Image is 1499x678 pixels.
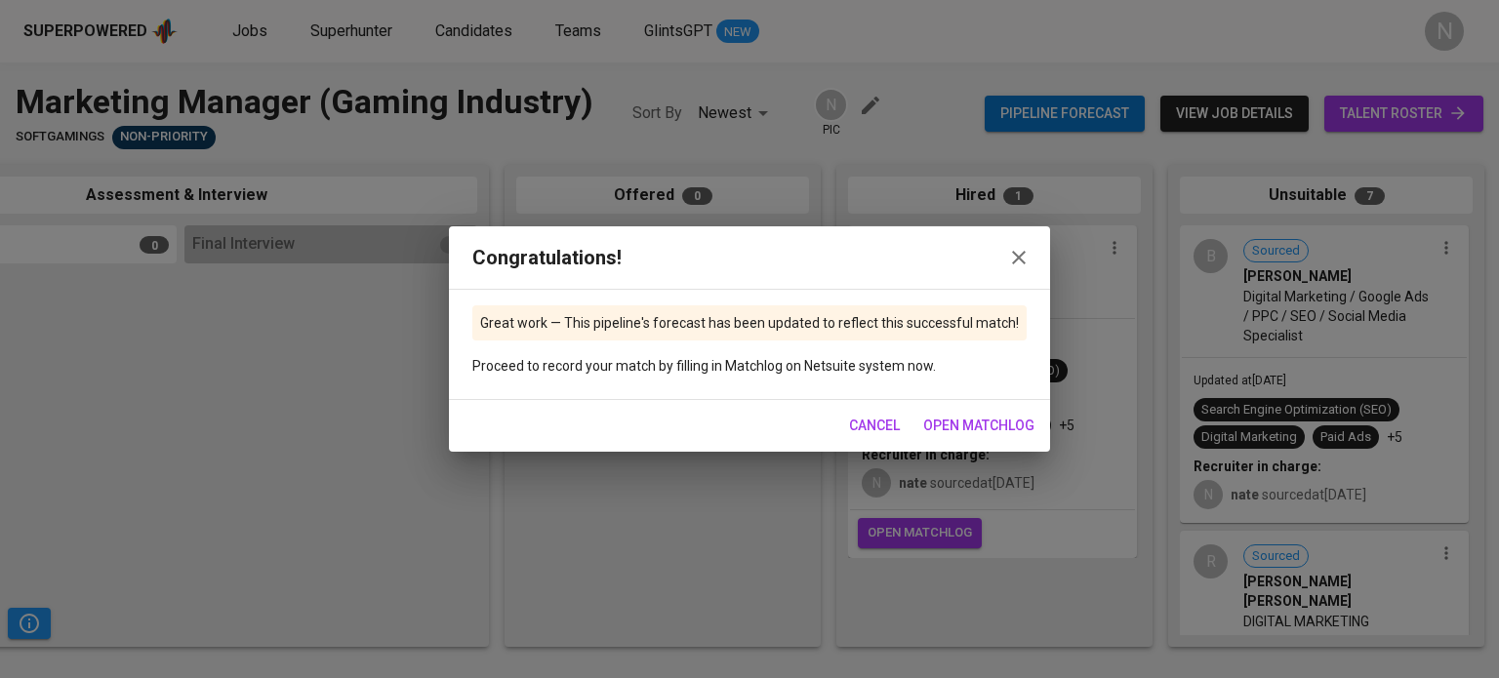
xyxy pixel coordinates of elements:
[472,242,1027,273] div: Congratulations!
[923,414,1034,438] span: open matchlog
[472,356,1027,376] p: Proceed to record your match by filling in Matchlog on Netsuite system now.
[841,408,908,444] button: Cancel
[480,313,1019,333] p: Great work — This pipeline's forecast has been updated to reflect this successful match!
[849,414,900,438] span: Cancel
[915,408,1042,444] button: open matchlog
